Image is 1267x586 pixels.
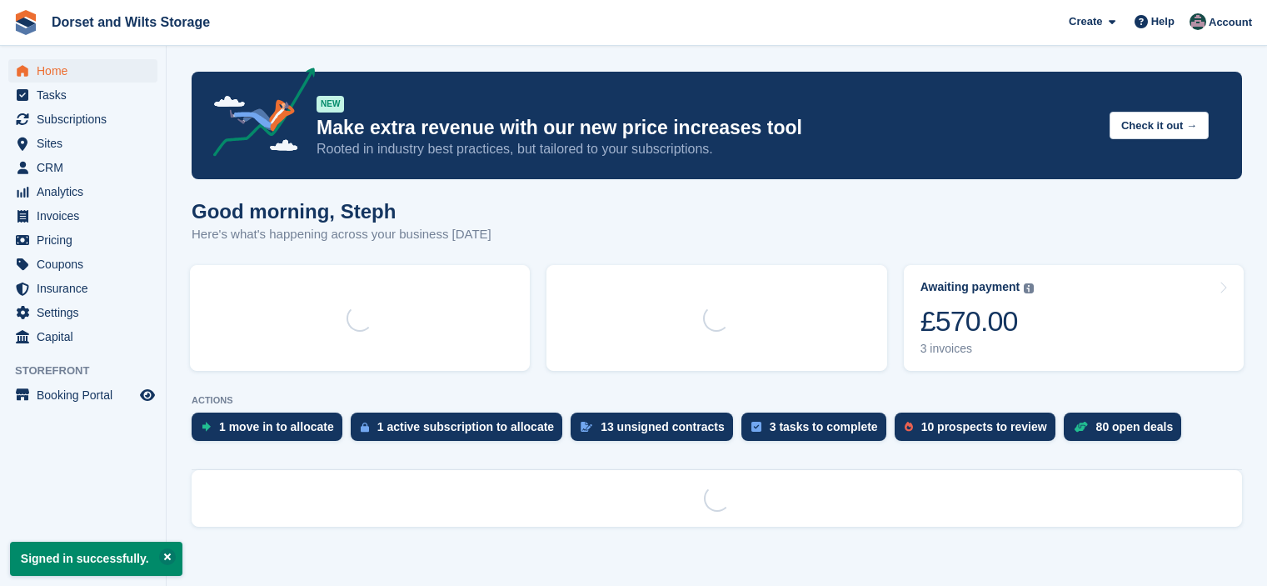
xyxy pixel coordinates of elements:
[1209,14,1252,31] span: Account
[8,383,157,407] a: menu
[137,385,157,405] a: Preview store
[895,413,1064,449] a: 10 prospects to review
[920,342,1035,356] div: 3 invoices
[8,156,157,179] a: menu
[13,10,38,35] img: stora-icon-8386f47178a22dfd0bd8f6a31ec36ba5ce8667c1dd55bd0f319d3a0aa187defe.svg
[8,253,157,276] a: menu
[904,265,1244,371] a: Awaiting payment £570.00 3 invoices
[361,422,369,433] img: active_subscription_to_allocate_icon-d502201f5373d7db506a760aba3b589e785aa758c864c3986d89f69b8ff3...
[192,200,491,223] h1: Good morning, Steph
[601,420,725,433] div: 13 unsigned contracts
[192,225,491,244] p: Here's what's happening across your business [DATE]
[317,116,1096,140] p: Make extra revenue with our new price increases tool
[37,59,137,83] span: Home
[10,542,182,576] p: Signed in successfully.
[8,132,157,155] a: menu
[921,420,1047,433] div: 10 prospects to review
[1064,413,1190,449] a: 80 open deals
[920,304,1035,338] div: £570.00
[1190,13,1206,30] img: Steph Chick
[8,301,157,324] a: menu
[202,422,211,432] img: move_ins_to_allocate_icon-fdf77a2bb77ea45bf5b3d319d69a93e2d87916cf1d5bf7949dd705db3b84f3ca.svg
[37,180,137,203] span: Analytics
[1069,13,1102,30] span: Create
[377,420,554,433] div: 1 active subscription to allocate
[571,413,741,449] a: 13 unsigned contracts
[8,277,157,300] a: menu
[1074,421,1088,433] img: deal-1b604bf984904fb50ccaf53a9ad4b4a5d6e5aea283cecdc64d6e3604feb123c2.svg
[1096,420,1174,433] div: 80 open deals
[581,422,592,432] img: contract_signature_icon-13c848040528278c33f63329250d36e43548de30e8caae1d1a13099fd9432cc5.svg
[37,277,137,300] span: Insurance
[15,363,166,379] span: Storefront
[741,413,895,449] a: 3 tasks to complete
[37,132,137,155] span: Sites
[37,325,137,348] span: Capital
[8,108,157,131] a: menu
[905,422,913,432] img: prospect-51fa495bee0391a8d652442698ab0144808aea92771e9ea1ae160a38d050c398.svg
[37,383,137,407] span: Booking Portal
[8,59,157,83] a: menu
[317,96,344,113] div: NEW
[37,228,137,252] span: Pricing
[37,253,137,276] span: Coupons
[8,83,157,107] a: menu
[37,108,137,131] span: Subscriptions
[1151,13,1175,30] span: Help
[37,301,137,324] span: Settings
[192,413,351,449] a: 1 move in to allocate
[37,156,137,179] span: CRM
[751,422,761,432] img: task-75834270c22a3079a89374b754ae025e5fb1db73e45f91037f5363f120a921f8.svg
[8,325,157,348] a: menu
[8,204,157,228] a: menu
[37,204,137,228] span: Invoices
[219,420,334,433] div: 1 move in to allocate
[770,420,878,433] div: 3 tasks to complete
[199,68,316,163] img: price-adjustments-announcement-icon-8257ccfd72463d97f412b2fc003d46551f7dbcb40ab6d574587a9cd5c0d94...
[37,83,137,107] span: Tasks
[45,8,217,36] a: Dorset and Wilts Storage
[1110,112,1209,139] button: Check it out →
[1024,283,1034,293] img: icon-info-grey-7440780725fd019a000dd9b08b2336e03edf1995a4989e88bcd33f0948082b44.svg
[192,395,1242,406] p: ACTIONS
[351,413,571,449] a: 1 active subscription to allocate
[8,228,157,252] a: menu
[920,280,1020,294] div: Awaiting payment
[317,140,1096,158] p: Rooted in industry best practices, but tailored to your subscriptions.
[8,180,157,203] a: menu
